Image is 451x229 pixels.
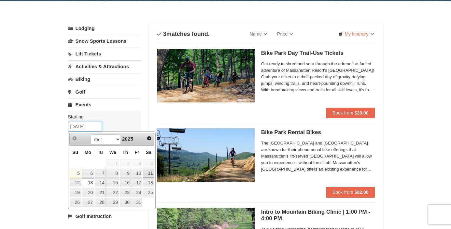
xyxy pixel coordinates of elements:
a: 12 [70,178,81,188]
a: Next [145,134,154,143]
a: 22 [106,188,119,197]
a: 27 [82,198,94,207]
a: 21 [95,188,106,197]
span: Next [147,136,152,141]
span: 3 [132,159,143,168]
span: 2025 [122,136,133,142]
a: 28 [95,198,106,207]
button: Book from $20.00 [326,108,375,118]
span: 4 [143,159,154,168]
span: The [GEOGRAPHIC_DATA] and [GEOGRAPHIC_DATA] are known for their phenomenal bike offerings that Ma... [261,140,375,173]
a: Golf [68,86,141,98]
a: 25 [143,188,154,197]
span: Book from [332,110,353,115]
a: 6 [82,169,94,178]
a: 5 [70,169,81,178]
a: 23 [120,188,131,197]
span: Tuesday [98,150,103,155]
a: Price [272,27,298,40]
h5: Intro to Mountain Biking Clinic | 1:00 PM - 4:00 PM [261,209,375,222]
a: 26 [70,198,81,207]
a: 7 [95,169,106,178]
a: 16 [120,178,131,188]
a: Lift Tickets [68,48,141,60]
a: 17 [132,178,143,188]
a: 15 [106,178,119,188]
span: 3 [163,31,166,37]
img: 6619923-14-67e0640e.jpg [157,49,255,102]
a: Events [68,99,141,111]
a: 30 [120,198,131,207]
a: 8 [106,169,119,178]
button: Book from $82.00 [326,187,375,197]
a: 29 [106,198,119,207]
a: Lodging [68,23,141,34]
strong: $82.00 [355,190,369,195]
span: 2 [120,159,131,168]
a: 10 [132,169,143,178]
a: 9 [120,169,131,178]
h4: matches found. [157,31,210,37]
h5: Bike Park Rental Bikes [261,129,375,136]
a: Golf Instruction [68,210,141,222]
span: Sunday [72,150,78,155]
a: Snow Sports Lessons [68,35,141,47]
a: Biking [68,73,141,85]
a: My Itinerary [334,29,378,39]
a: 11 [143,169,154,178]
strong: $20.00 [355,110,369,115]
h5: Bike Park Day Trail-Use Tickets [261,50,375,56]
a: 20 [82,188,94,197]
span: Monday [85,150,91,155]
span: Saturday [146,150,151,155]
span: Friday [135,150,139,155]
a: Activities & Attractions [68,60,141,72]
span: Book from [332,190,353,195]
label: Starting [68,114,136,120]
a: Name [245,27,272,40]
img: 6619923-15-103d8a09.jpg [157,128,255,182]
a: Prev [70,134,79,143]
span: Prev [72,136,77,141]
span: Thursday [122,150,128,155]
a: 13 [82,178,94,188]
a: 18 [143,178,154,188]
span: 1 [106,159,119,168]
span: Get ready to shred and soar through the adrenaline-fueled adventure of Massanutten Resort's [GEOG... [261,61,375,93]
span: Wednesday [109,150,116,155]
a: 14 [95,178,106,188]
a: 31 [132,198,143,207]
a: 19 [70,188,81,197]
a: 24 [132,188,143,197]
